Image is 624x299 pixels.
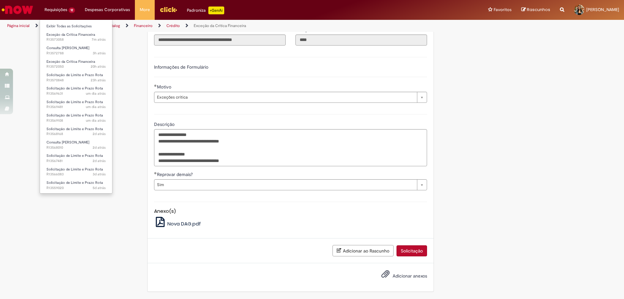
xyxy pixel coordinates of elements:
[86,91,106,96] span: um dia atrás
[46,91,106,96] span: R13569631
[154,220,201,227] a: Nova DAG.pdf
[46,73,103,77] span: Solicitação de Limite e Prazo Rota
[154,121,176,127] span: Descrição
[93,131,106,136] span: 2d atrás
[93,172,106,177] time: 25/09/2025 11:18:47
[208,7,224,14] p: +GenAi
[46,185,106,191] span: R13559020
[40,31,112,43] a: Aberto R13573058 : Exceção da Crítica Financeira
[40,139,112,151] a: Aberto R13568010 : Consulta Serasa
[91,64,106,69] span: 20h atrás
[40,99,112,111] a: Aberto R13569481 : Solicitação de Limite e Prazo Rota
[160,5,177,14] img: click_logo_yellow_360x200.png
[154,172,157,174] span: Obrigatório Preenchido
[393,273,427,279] span: Adicionar anexos
[93,185,106,190] span: 5d atrás
[295,34,427,46] input: Código da Unidade
[380,268,391,283] button: Adicionar anexos
[93,158,106,163] span: 2d atrás
[40,166,112,178] a: Aberto R13566083 : Solicitação de Limite e Prazo Rota
[527,7,550,13] span: Rascunhos
[40,126,112,138] a: Aberto R13568168 : Solicitação de Limite e Prazo Rota
[46,37,106,42] span: R13573058
[157,84,173,90] span: Motivo
[5,20,411,32] ul: Trilhas de página
[40,20,112,194] ul: Requisições
[86,118,106,123] span: um dia atrás
[93,51,106,56] time: 27/09/2025 10:26:06
[166,23,180,28] a: Crédito
[157,92,414,102] span: Exceções crítica
[93,172,106,177] span: 3d atrás
[157,171,194,177] span: Reprovar demais?
[46,104,106,110] span: R13569481
[93,145,106,150] span: 2d atrás
[134,23,152,28] a: Financeiro
[494,7,512,13] span: Favoritos
[46,145,106,150] span: R13568010
[46,153,103,158] span: Solicitação de Limite e Prazo Rota
[40,152,112,164] a: Aberto R13567481 : Solicitação de Limite e Prazo Rota
[46,127,103,131] span: Solicitação de Limite e Prazo Rota
[187,7,224,14] div: Padroniza
[46,51,106,56] span: R13572788
[46,46,89,50] span: Consulta [PERSON_NAME]
[91,78,106,83] time: 26/09/2025 14:30:58
[154,84,157,87] span: Obrigatório Preenchido
[586,7,619,12] span: [PERSON_NAME]
[46,180,103,185] span: Solicitação de Limite e Prazo Rota
[46,100,103,104] span: Solicitação de Limite e Prazo Rota
[7,23,30,28] a: Página inicial
[93,131,106,136] time: 25/09/2025 17:16:29
[1,3,34,16] img: ServiceNow
[40,23,112,30] a: Exibir Todas as Solicitações
[295,27,335,33] span: Somente leitura - Código da Unidade
[46,172,106,177] span: R13566083
[45,7,67,13] span: Requisições
[154,129,427,166] textarea: Descrição
[46,32,95,37] span: Exceção da Crítica Financeira
[86,104,106,109] time: 26/09/2025 09:48:12
[46,118,106,123] span: R13569108
[40,58,112,70] a: Aberto R13572050 : Exceção da Crítica Financeira
[40,179,112,191] a: Aberto R13559020 : Solicitação de Limite e Prazo Rota
[46,131,106,137] span: R13568168
[140,7,150,13] span: More
[93,51,106,56] span: 3h atrás
[46,59,95,64] span: Exceção da Crítica Financeira
[40,45,112,57] a: Aberto R13572788 : Consulta Serasa
[46,140,89,145] span: Consulta [PERSON_NAME]
[92,37,106,42] span: 7m atrás
[194,23,246,28] a: Exceção da Crítica Financeira
[46,64,106,69] span: R13572050
[86,104,106,109] span: um dia atrás
[69,7,75,13] span: 12
[154,209,427,214] h5: Anexo(s)
[154,27,167,33] span: Somente leitura - Título
[396,245,427,256] button: Solicitação
[521,7,550,13] a: Rascunhos
[91,78,106,83] span: 23h atrás
[167,220,201,227] span: Nova DAG.pdf
[85,7,130,13] span: Despesas Corporativas
[332,245,394,256] button: Adicionar ao Rascunho
[154,64,208,70] label: Informações de Formulário
[40,72,112,84] a: Aberto R13570848 : Solicitação de Limite e Prazo Rota
[157,180,414,190] span: Sim
[93,185,106,190] time: 23/09/2025 13:25:37
[46,113,103,118] span: Solicitação de Limite e Prazo Rota
[46,167,103,172] span: Solicitação de Limite e Prazo Rota
[46,158,106,164] span: R13567481
[40,112,112,124] a: Aberto R13569108 : Solicitação de Limite e Prazo Rota
[40,85,112,97] a: Aberto R13569631 : Solicitação de Limite e Prazo Rota
[93,145,106,150] time: 25/09/2025 16:53:18
[86,118,106,123] time: 26/09/2025 08:24:44
[91,64,106,69] time: 26/09/2025 17:32:01
[93,158,106,163] time: 25/09/2025 15:46:00
[92,37,106,42] time: 27/09/2025 13:22:33
[154,34,286,46] input: Título
[46,86,103,91] span: Solicitação de Limite e Prazo Rota
[46,78,106,83] span: R13570848
[86,91,106,96] time: 26/09/2025 10:10:50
